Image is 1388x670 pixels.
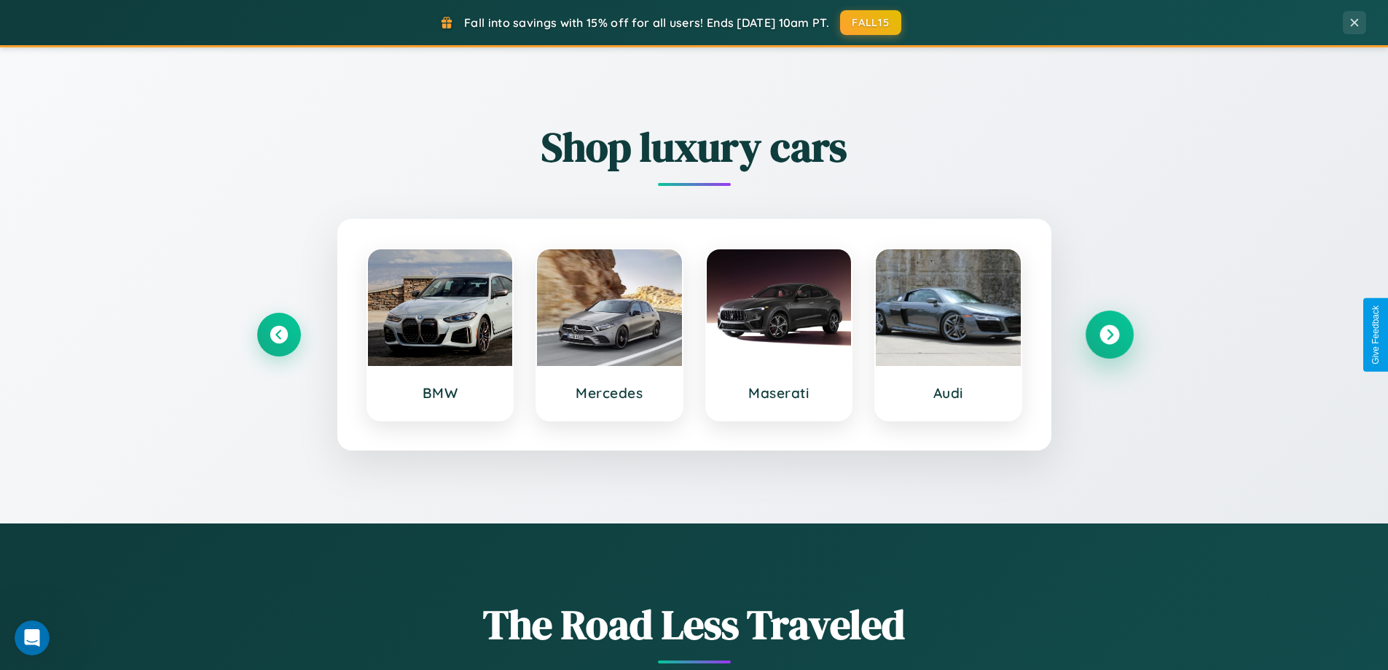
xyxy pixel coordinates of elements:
[257,119,1132,175] h2: Shop luxury cars
[383,384,498,402] h3: BMW
[721,384,837,402] h3: Maserati
[15,620,50,655] iframe: Intercom live chat
[1371,305,1381,365] div: Give Feedback
[840,10,901,35] button: FALL15
[464,15,829,30] span: Fall into savings with 15% off for all users! Ends [DATE] 10am PT.
[552,384,667,402] h3: Mercedes
[890,384,1006,402] h3: Audi
[257,596,1132,653] h1: The Road Less Traveled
